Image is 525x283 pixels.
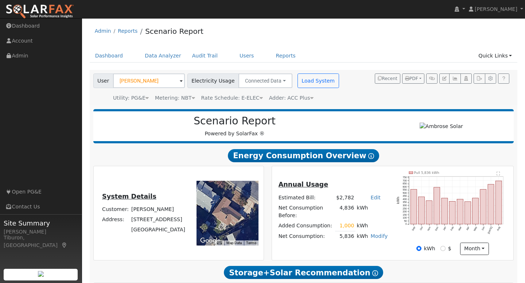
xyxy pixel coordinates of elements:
[460,243,489,255] button: month
[405,76,418,81] span: PDF
[95,28,111,34] a: Admin
[234,49,260,63] a: Users
[449,73,460,84] button: Multi-Series Graph
[424,245,435,252] label: kWh
[355,221,369,231] td: kWh
[277,221,335,231] td: Added Consumption:
[145,27,203,36] a: Scenario Report
[498,73,509,84] a: Help Link
[485,73,496,84] button: Settings
[473,49,517,63] a: Quick Links
[271,49,301,63] a: Reports
[97,115,373,137] div: Powered by SolarFax ®
[372,270,378,276] i: Show Help
[375,73,400,84] button: Recent
[228,149,379,162] span: Energy Consumption Overview
[402,210,407,213] text: 200
[101,214,130,224] td: Address:
[90,49,129,63] a: Dashboard
[474,73,485,84] button: Export Interval Data
[402,204,407,207] text: 300
[102,193,156,200] u: System Details
[297,73,339,88] button: Load System
[487,226,493,235] text: [DATE]
[371,233,388,239] a: Modify
[411,226,416,232] text: Sep
[226,240,242,246] button: Map Data
[402,176,407,179] text: 750
[480,190,486,224] rect: onclick=""
[488,184,494,224] rect: onclick=""
[465,202,471,224] rect: onclick=""
[458,226,462,231] text: Mar
[497,171,500,176] text: 
[439,73,450,84] button: Edit User
[277,192,335,203] td: Estimated Bill:
[450,226,454,231] text: Feb
[277,203,335,220] td: Net Consumption Before:
[4,234,78,249] div: Tiburon, [GEOGRAPHIC_DATA]
[426,201,432,224] rect: onclick=""
[427,226,431,231] text: Nov
[130,204,187,214] td: [PERSON_NAME]
[201,95,263,101] span: Alias: HETOUC
[279,181,328,188] u: Annual Usage
[402,195,407,198] text: 450
[113,94,149,102] div: Utility: PG&E
[419,226,423,231] text: Oct
[101,204,130,214] td: Customer:
[405,223,407,225] text: 0
[402,201,407,204] text: 350
[335,203,355,220] td: 4,836
[402,198,407,200] text: 400
[130,214,187,224] td: [STREET_ADDRESS]
[187,73,239,88] span: Electricity Usage
[497,226,501,232] text: Aug
[355,203,389,220] td: kWh
[238,73,292,88] button: Connected Data
[93,73,113,88] span: User
[460,73,472,84] button: Login As
[4,228,78,236] div: [PERSON_NAME]
[449,202,455,224] rect: onclick=""
[404,220,407,222] text: 50
[335,192,355,203] td: $2,782
[335,221,355,231] td: 1,000
[481,226,485,231] text: Jun
[420,123,463,130] img: Ambrose Solar
[402,188,407,191] text: 550
[368,153,374,159] i: Show Help
[355,231,369,242] td: kWh
[155,94,195,102] div: Metering: NBT
[402,216,407,219] text: 100
[434,187,440,224] rect: onclick=""
[443,226,447,231] text: Jan
[426,73,437,84] button: Generate Report Link
[4,218,78,228] span: Site Summary
[113,73,185,88] input: Select a User
[448,245,451,252] label: $
[416,246,421,251] input: kWh
[217,240,222,246] button: Keyboard shortcuts
[440,246,446,251] input: $
[402,207,407,210] text: 250
[457,199,463,224] rect: onclick=""
[414,171,439,175] text: Pull 5,836 kWh
[418,197,424,224] rect: onclick=""
[475,6,517,12] span: [PERSON_NAME]
[472,198,479,224] rect: onclick=""
[277,231,335,242] td: Net Consumption:
[139,49,187,63] a: Data Analyzer
[402,214,407,216] text: 150
[396,197,400,204] text: kWh
[5,4,74,19] img: SolarFax
[442,198,448,224] rect: onclick=""
[130,225,187,235] td: [GEOGRAPHIC_DATA]
[61,242,68,248] a: Map
[101,115,369,127] h2: Scenario Report
[118,28,137,34] a: Reports
[198,236,222,246] img: Google
[187,49,223,63] a: Audit Trail
[335,231,355,242] td: 5,836
[402,73,424,84] button: PDF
